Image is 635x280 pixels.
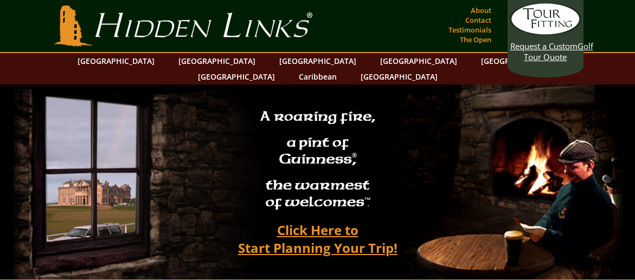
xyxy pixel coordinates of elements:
[253,103,382,217] h2: A roaring fire, a pint of Guinness , the warmest of welcomes™.
[476,53,563,69] a: [GEOGRAPHIC_DATA]
[510,3,581,62] a: Request a CustomGolf Tour Quote
[375,53,463,69] a: [GEOGRAPHIC_DATA]
[510,41,578,51] span: Request a Custom
[274,53,362,69] a: [GEOGRAPHIC_DATA]
[173,53,261,69] a: [GEOGRAPHIC_DATA]
[457,32,494,47] a: The Open
[355,69,443,84] a: [GEOGRAPHIC_DATA]
[446,22,494,37] a: Testimonials
[468,3,494,18] a: About
[463,12,494,28] a: Contact
[72,53,160,69] a: [GEOGRAPHIC_DATA]
[293,69,342,84] a: Caribbean
[193,69,280,84] a: [GEOGRAPHIC_DATA]
[227,217,408,261] a: Click Here toStart Planning Your Trip!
